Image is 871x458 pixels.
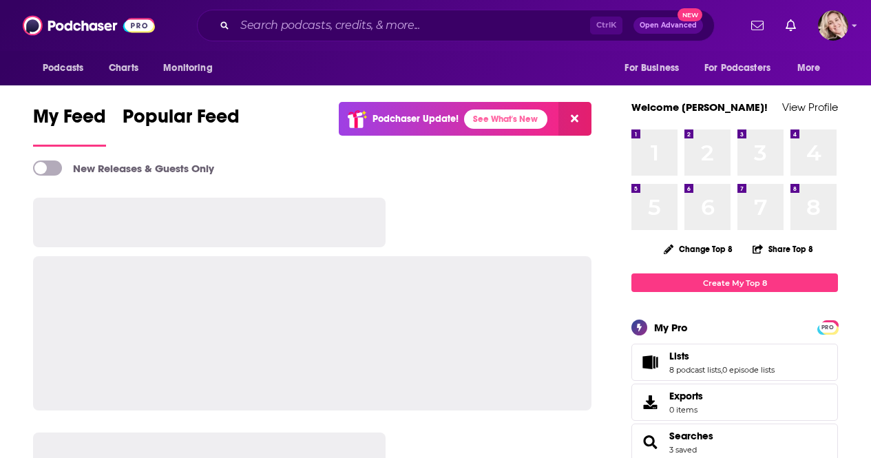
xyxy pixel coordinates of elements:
[625,59,679,78] span: For Business
[669,390,703,402] span: Exports
[722,365,775,375] a: 0 episode lists
[636,433,664,452] a: Searches
[818,10,848,41] button: Show profile menu
[669,350,775,362] a: Lists
[780,14,801,37] a: Show notifications dropdown
[372,113,459,125] p: Podchaser Update!
[695,55,790,81] button: open menu
[631,344,838,381] span: Lists
[721,365,722,375] span: ,
[636,353,664,372] a: Lists
[818,10,848,41] span: Logged in as kkclayton
[819,322,836,332] a: PRO
[631,273,838,292] a: Create My Top 8
[100,55,147,81] a: Charts
[655,240,741,258] button: Change Top 8
[818,10,848,41] img: User Profile
[33,160,214,176] a: New Releases & Guests Only
[163,59,212,78] span: Monitoring
[636,393,664,412] span: Exports
[797,59,821,78] span: More
[464,110,547,129] a: See What's New
[123,105,240,136] span: Popular Feed
[669,430,713,442] a: Searches
[154,55,230,81] button: open menu
[43,59,83,78] span: Podcasts
[704,59,770,78] span: For Podcasters
[633,17,703,34] button: Open AdvancedNew
[640,22,697,29] span: Open Advanced
[746,14,769,37] a: Show notifications dropdown
[654,321,688,334] div: My Pro
[123,105,240,147] a: Popular Feed
[669,365,721,375] a: 8 podcast lists
[631,101,768,114] a: Welcome [PERSON_NAME]!
[109,59,138,78] span: Charts
[631,384,838,421] a: Exports
[197,10,715,41] div: Search podcasts, credits, & more...
[235,14,590,37] input: Search podcasts, credits, & more...
[782,101,838,114] a: View Profile
[615,55,696,81] button: open menu
[33,105,106,136] span: My Feed
[669,445,697,455] a: 3 saved
[669,405,703,415] span: 0 items
[752,236,814,262] button: Share Top 8
[788,55,838,81] button: open menu
[669,350,689,362] span: Lists
[819,322,836,333] span: PRO
[590,17,622,34] span: Ctrl K
[33,105,106,147] a: My Feed
[33,55,101,81] button: open menu
[23,12,155,39] img: Podchaser - Follow, Share and Rate Podcasts
[678,8,702,21] span: New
